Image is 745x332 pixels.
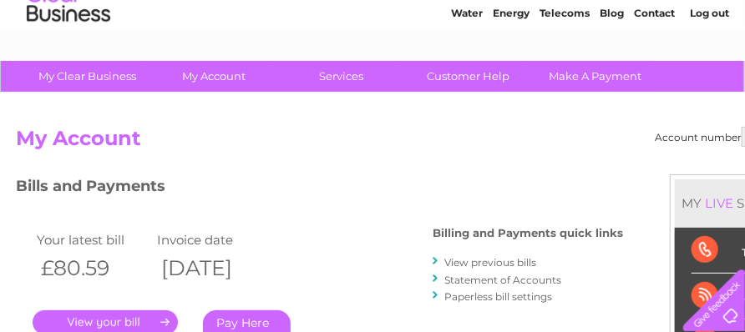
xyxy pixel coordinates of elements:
h3: Bills and Payments [16,174,623,204]
img: logo.png [26,43,111,94]
td: Invoice date [153,229,273,251]
a: My Clear Business [18,61,156,92]
td: Your latest bill [33,229,153,251]
h4: Billing and Payments quick links [433,227,623,239]
div: LIVE [702,195,737,211]
a: Energy [493,71,530,83]
a: Telecoms [540,71,590,83]
a: Customer Help [399,61,537,92]
a: 0333 014 3131 [430,8,545,29]
a: Water [451,71,483,83]
a: Make A Payment [526,61,664,92]
a: Contact [634,71,675,83]
th: £80.59 [33,251,153,285]
a: Blog [600,71,624,83]
a: Log out [690,71,729,83]
a: Paperless bill settings [444,290,552,303]
a: View previous bills [444,256,536,269]
a: My Account [145,61,283,92]
a: Services [272,61,410,92]
a: Statement of Accounts [444,274,561,286]
th: [DATE] [153,251,273,285]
